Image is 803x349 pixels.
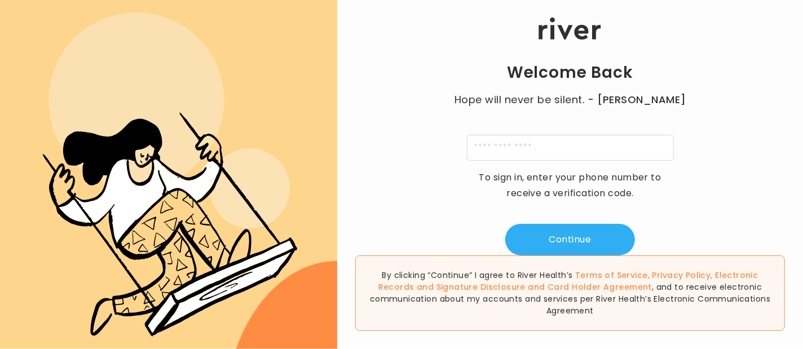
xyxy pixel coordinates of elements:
[575,270,648,281] a: Terms of Service
[471,170,669,201] p: To sign in, enter your phone number to receive a verification code.
[507,63,633,83] h1: Welcome Back
[443,92,697,108] p: Hope will never be silent.
[378,270,758,293] a: Electronic Records and Signature Disclosure
[355,255,785,331] div: By clicking “Continue” I agree to River Health’s
[370,281,770,316] span: , and to receive electronic communication about my accounts and services per River Health’s Elect...
[652,270,711,281] a: Privacy Policy
[548,281,652,293] a: Card Holder Agreement
[588,92,686,108] span: - [PERSON_NAME]
[505,224,635,255] button: Continue
[378,270,758,293] span: , , and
